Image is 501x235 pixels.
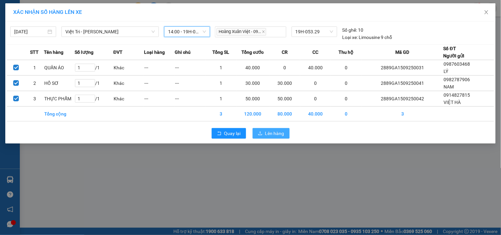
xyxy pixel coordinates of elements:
td: 40.000 [300,60,331,76]
button: Close [477,3,496,22]
button: uploadLên hàng [253,128,290,139]
span: down [151,30,155,34]
td: --- [175,60,205,76]
td: 50.000 [236,91,270,107]
span: Loại xe: [342,34,358,41]
td: --- [175,76,205,91]
td: 3 [205,107,236,121]
td: 0 [331,107,362,121]
td: HỒ SƠ [44,76,75,91]
td: 0 [331,76,362,91]
span: XÁC NHẬN SỐ HÀNG LÊN XE [13,9,82,15]
td: THỰC PHẨM [44,91,75,107]
span: 0914827815 [444,92,470,98]
span: Việt Trì - Mạc Thái Tổ [65,27,155,37]
td: --- [144,60,175,76]
td: 0 [331,91,362,107]
span: STT [30,49,39,56]
span: close [262,30,265,33]
span: Số ghế: [342,26,357,34]
td: 2889GA1509250031 [362,60,444,76]
div: Số ĐT Người gửi [444,45,465,59]
td: 1 [205,91,236,107]
td: / 1 [75,60,113,76]
span: NAM [444,84,454,89]
td: 0 [331,60,362,76]
div: 10 [342,26,364,34]
span: 19H-053.29 [296,27,333,37]
td: 50.000 [269,91,300,107]
td: Tổng cộng [44,107,75,121]
div: Limousine 9 chỗ [342,34,392,41]
span: Loại hàng [144,49,165,56]
span: rollback [217,131,222,136]
span: Tổng SL [212,49,229,56]
td: 2889GA1509250041 [362,76,444,91]
span: close [484,10,489,15]
td: --- [175,91,205,107]
span: upload [258,131,263,136]
span: VIỆT HÀ [444,100,461,105]
td: Khác [113,91,144,107]
td: 40.000 [300,107,331,121]
span: CR [282,49,288,56]
td: 1 [205,76,236,91]
td: 2 [25,76,44,91]
td: --- [144,91,175,107]
span: Hoàng Xuân Việt - 09... [217,28,266,36]
td: 3 [362,107,444,121]
span: 0987603468 [444,61,470,67]
td: / 1 [75,76,113,91]
span: Ghi chú [175,49,191,56]
span: 0982787906 [444,77,470,82]
td: 30.000 [269,76,300,91]
td: 1 [205,60,236,76]
td: 120.000 [236,107,270,121]
td: 0 [269,60,300,76]
td: / 1 [75,91,113,107]
td: 80.000 [269,107,300,121]
span: Thu hộ [339,49,354,56]
span: Lên hàng [265,130,284,137]
span: ĐVT [113,49,123,56]
span: Mã GD [396,49,410,56]
span: 14:00 - 19H-053.29 [168,27,206,37]
span: Quay lại [224,130,241,137]
td: 2889GA1509250042 [362,91,444,107]
td: --- [144,76,175,91]
td: 30.000 [236,76,270,91]
td: 3 [25,91,44,107]
span: CC [312,49,318,56]
span: Số lượng [75,49,93,56]
input: 15/09/2025 [14,28,46,35]
td: 40.000 [236,60,270,76]
span: LÝ [444,69,448,74]
span: Tổng cước [242,49,264,56]
td: Khác [113,76,144,91]
td: 0 [300,91,331,107]
td: 1 [25,60,44,76]
span: Tên hàng [44,49,63,56]
td: 0 [300,76,331,91]
button: rollbackQuay lại [212,128,246,139]
td: QUẦN ÁO [44,60,75,76]
td: Khác [113,60,144,76]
